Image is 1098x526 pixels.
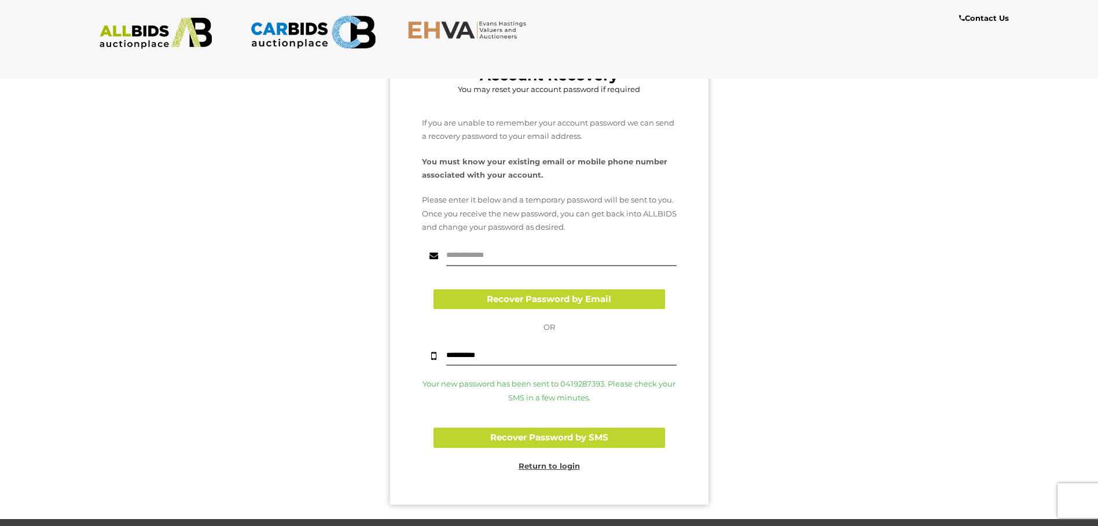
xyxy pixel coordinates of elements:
strong: You must know your existing email or mobile phone number associated with your account. [422,157,667,179]
img: EHVA.com.au [407,20,533,39]
p: Please enter it below and a temporary password will be sent to you. Once you receive the new pass... [422,193,677,234]
p: If you are unable to remember your account password we can send a recovery password to your email... [422,116,677,144]
img: ALLBIDS.com.au [93,17,219,49]
p: Your new password has been sent to 0419287393. Please check your SMS in a few minutes. [422,377,677,404]
button: Recover Password by Email [434,289,665,310]
b: Contact Us [959,13,1009,23]
p: OR [422,321,677,334]
a: Return to login [519,461,580,470]
img: CARBIDS.com.au [250,12,376,53]
button: Recover Password by SMS [434,428,665,448]
a: Contact Us [959,12,1012,25]
h5: You may reset your account password if required [422,85,677,93]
